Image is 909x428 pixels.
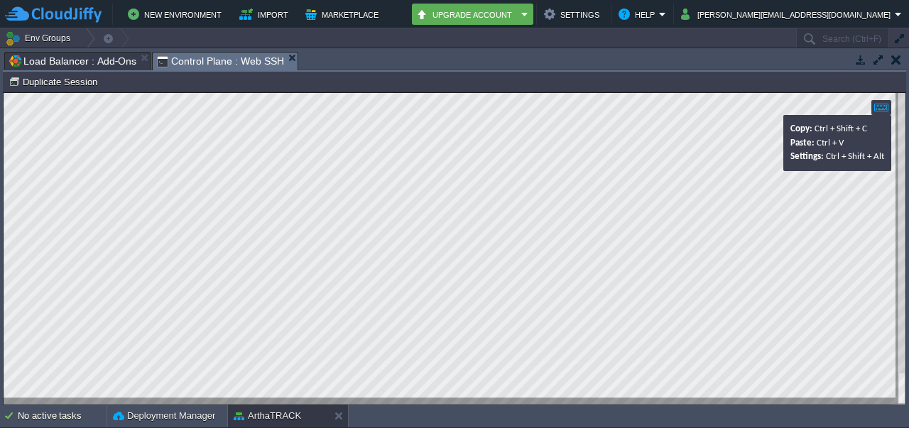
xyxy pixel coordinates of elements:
[813,45,840,55] span: Ctrl + V
[9,75,102,88] button: Duplicate Session
[128,6,226,23] button: New Environment
[544,6,604,23] button: Settings
[787,31,809,40] span: Copy:
[305,6,383,23] button: Marketplace
[239,6,293,23] button: Import
[5,6,102,23] img: CloudJiffy
[5,28,75,48] button: Env Groups
[681,6,895,23] button: [PERSON_NAME][EMAIL_ADDRESS][DOMAIN_NAME]
[822,59,881,68] span: Ctrl + Shift + Alt
[157,53,284,70] span: Control Plane : Web SSH
[787,45,811,55] span: Paste:
[619,6,659,23] button: Help
[113,409,215,423] button: Deployment Manager
[811,31,864,40] span: Ctrl + Shift + C
[234,409,301,423] button: ArthaTRACK
[18,405,107,427] div: No active tasks
[787,59,820,68] span: Settings:
[416,6,517,23] button: Upgrade Account
[9,53,136,70] span: Load Balancer : Add-Ons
